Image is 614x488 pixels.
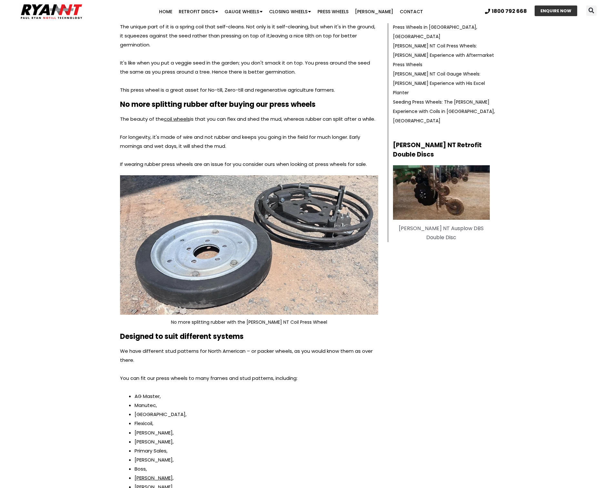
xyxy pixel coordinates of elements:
a: Retrofit Discs [176,5,221,18]
p: You can fit our press wheels to many frames and stud patterns, including: [120,374,378,383]
img: Ryan NT Retrofit Double Discs [393,165,490,220]
a: Affordable Discs Seeders & Press Wheels: Using [PERSON_NAME] NT Retrofit Discs & Coil Press Wheel... [393,5,494,40]
a: Home [156,5,176,18]
p: This press wheel is a great asset for No-till, Zero-till and regenerative agriculture farmers. [120,86,378,95]
li: AG Master, [135,392,378,401]
p: It's like when you put a veggie seed in the garden; you don't smack it on top. You press around t... [120,58,378,76]
h2: No more splitting rubber after buying our press wheels [120,101,378,108]
a: Closing Wheels [266,5,314,18]
li: [PERSON_NAME], [135,455,378,464]
a: [PERSON_NAME] NT Coil Press Wheels: [PERSON_NAME] Experience with Aftermarket Press Wheels [393,43,494,68]
p: For longevity, it's made of wire and not rubber and keeps you going in the field for much longer.... [120,133,378,151]
li: [GEOGRAPHIC_DATA], [135,410,378,419]
a: [PERSON_NAME] NT Coil Gauge Wheels: [PERSON_NAME] Experience with His Excel Planter [393,71,485,96]
li: Manutec, [135,401,378,410]
li: Flexicoil, [135,419,378,428]
span: If wearing rubber press wheels are an issue for you consider ours when looking at press wheels fo... [120,161,367,168]
a: [PERSON_NAME] [135,474,173,481]
h2: Designed to suit different systems [120,333,378,340]
a: Seeding Press Wheels: The [PERSON_NAME] Experience with Coils in [GEOGRAPHIC_DATA], [GEOGRAPHIC_D... [393,99,495,124]
a: coil wheels [164,116,190,122]
a: ENQUIRE NOW [535,5,577,16]
div: Search [586,5,597,16]
li: , [135,473,378,483]
figcaption: [PERSON_NAME] NT Ausplow DBS Double Disc [393,224,490,242]
span: leaving a nice tilth on top for better germination. [120,32,357,48]
li: [PERSON_NAME], [135,428,378,437]
p: The beauty of the is that you can flex and shed the mud, whereas rubber can split after a while. [120,115,378,124]
img: Ryan NT logo [19,2,84,22]
h2: [PERSON_NAME] NT Retrofit Double Discs [393,141,498,159]
p: The unique part of it is a spring coil that self-cleans. Not only is it self-cleaning, but when i... [120,22,378,49]
li: Boss, [135,464,378,473]
a: Gauge Wheels [221,5,266,18]
a: Contact [397,5,426,18]
p: We have different stud patterns for North American – or packer wheels, as you would know them as ... [120,347,378,365]
a: [PERSON_NAME] [352,5,397,18]
p: No more splitting rubber with the [PERSON_NAME] NT Coil Press Wheel [120,318,378,327]
li: [PERSON_NAME], [135,437,378,446]
li: Primary Sales, [135,446,378,455]
a: Press Wheels [314,5,352,18]
a: 1800 792 668 [485,9,527,14]
span: 1800 792 668 [492,9,527,14]
span: ENQUIRE NOW [540,9,571,13]
img: RYAN NT Coil press wheel vs rubber press wheel - no more splitting rubber [120,175,378,315]
nav: Menu [119,5,463,18]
